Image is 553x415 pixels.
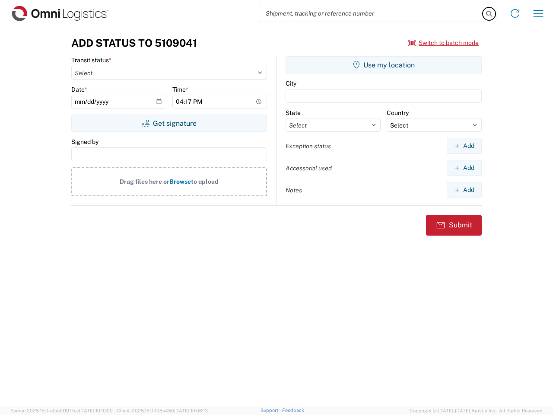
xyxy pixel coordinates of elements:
[426,215,482,236] button: Submit
[410,407,543,415] span: Copyright © [DATE]-[DATE] Agistix Inc., All Rights Reserved
[286,56,482,73] button: Use my location
[117,408,208,413] span: Client: 2025.18.0-198a450
[191,178,219,185] span: to upload
[286,186,302,194] label: Notes
[286,109,301,117] label: State
[71,115,267,132] button: Get signature
[71,86,87,93] label: Date
[286,80,296,87] label: City
[286,164,332,172] label: Accessorial used
[387,109,409,117] label: Country
[169,178,191,185] span: Browse
[172,86,188,93] label: Time
[282,408,304,413] a: Feedback
[447,182,482,198] button: Add
[259,5,483,22] input: Shipment, tracking or reference number
[447,138,482,154] button: Add
[408,36,479,50] button: Switch to batch mode
[71,138,99,146] label: Signed by
[286,142,331,150] label: Exception status
[71,56,111,64] label: Transit status
[261,408,282,413] a: Support
[447,160,482,176] button: Add
[120,178,169,185] span: Drag files here or
[10,408,113,413] span: Server: 2025.18.0-a0edd1917ac
[71,37,197,49] h3: Add Status to 5109041
[174,408,208,413] span: [DATE] 10:06:13
[79,408,113,413] span: [DATE] 10:10:00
